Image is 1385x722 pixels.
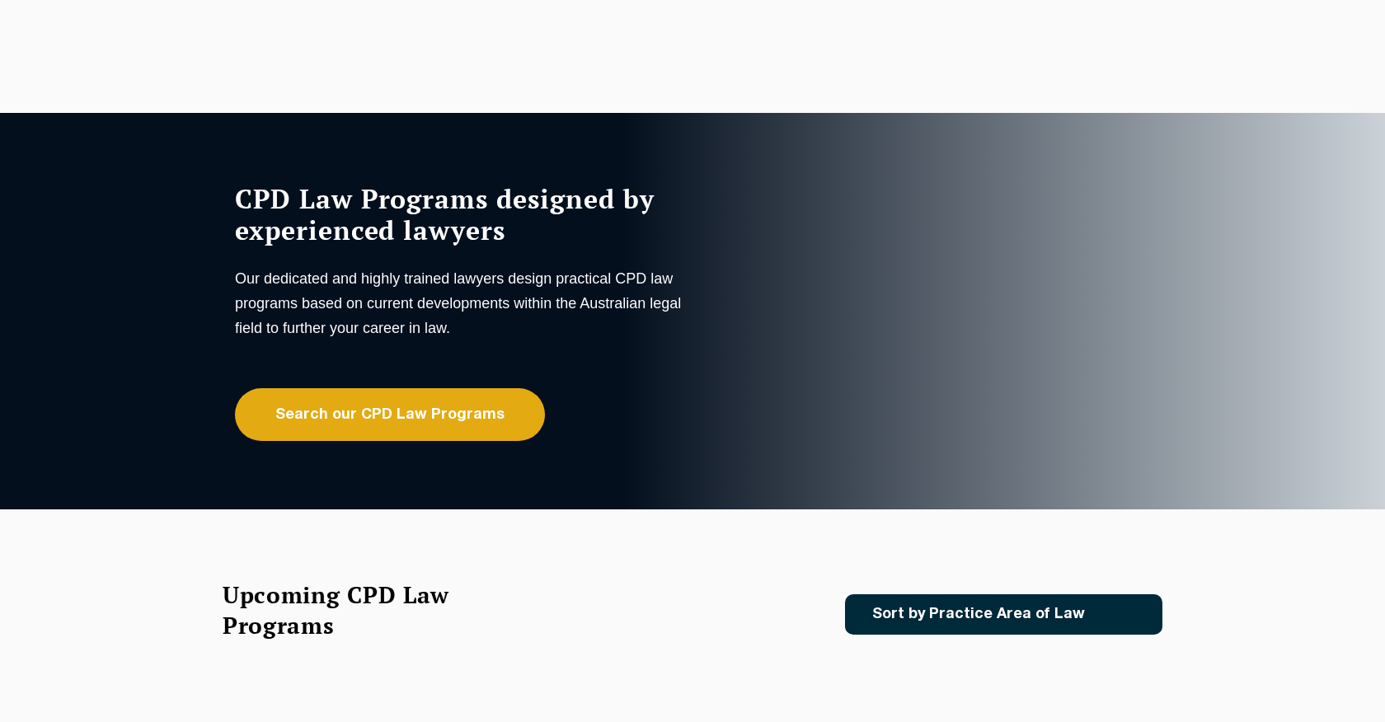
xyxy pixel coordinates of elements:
h2: Upcoming CPD Law Programs [223,579,491,640]
img: Icon [1111,607,1130,621]
p: Our dedicated and highly trained lawyers design practical CPD law programs based on current devel... [235,266,688,340]
a: Sort by Practice Area of Law [845,594,1162,635]
a: Search our CPD Law Programs [235,388,545,441]
h1: CPD Law Programs designed by experienced lawyers [235,183,688,246]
